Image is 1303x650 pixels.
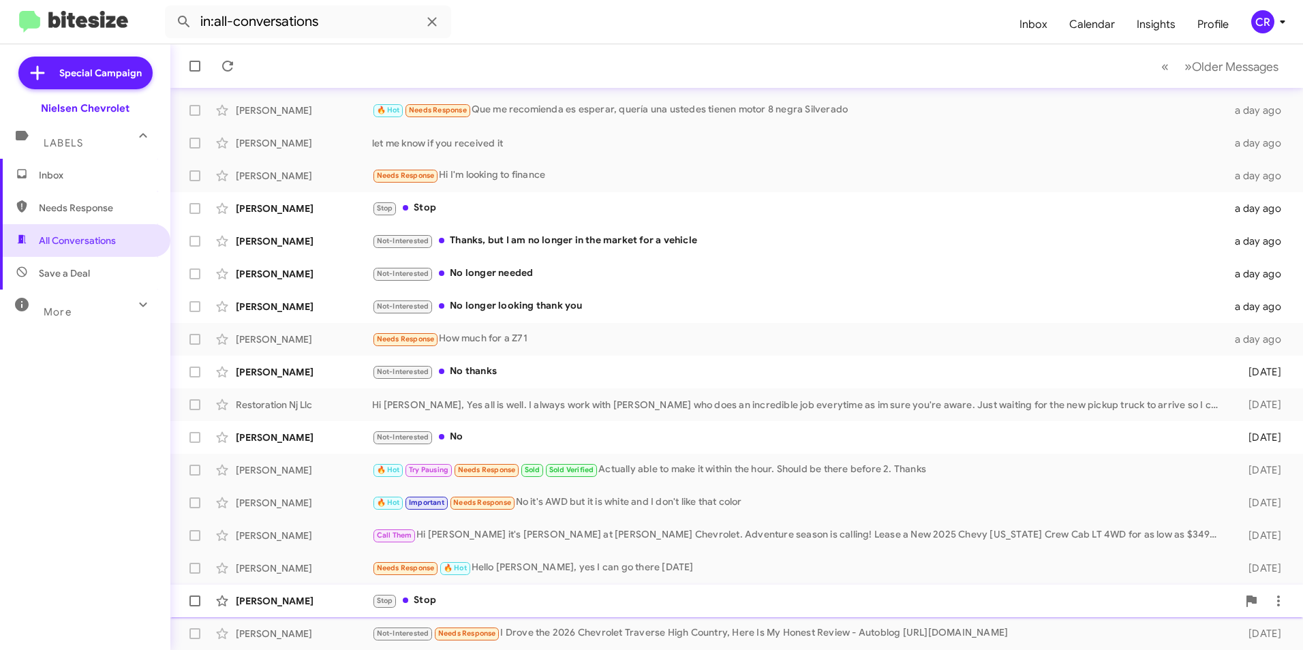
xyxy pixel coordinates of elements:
[236,136,372,150] div: [PERSON_NAME]
[1227,529,1292,542] div: [DATE]
[377,433,429,442] span: Not-Interested
[1227,267,1292,281] div: a day ago
[165,5,451,38] input: Search
[372,200,1227,216] div: Stop
[39,168,155,182] span: Inbox
[1192,59,1278,74] span: Older Messages
[377,531,412,540] span: Call Them
[236,202,372,215] div: [PERSON_NAME]
[1227,234,1292,248] div: a day ago
[1251,10,1274,33] div: CR
[377,367,429,376] span: Not-Interested
[377,563,435,572] span: Needs Response
[59,66,142,80] span: Special Campaign
[1227,398,1292,412] div: [DATE]
[377,596,393,605] span: Stop
[372,298,1227,314] div: No longer looking thank you
[458,465,516,474] span: Needs Response
[372,398,1227,412] div: Hi [PERSON_NAME], Yes all is well. I always work with [PERSON_NAME] who does an incredible job ev...
[236,300,372,313] div: [PERSON_NAME]
[372,266,1227,281] div: No longer needed
[372,429,1227,445] div: No
[1227,627,1292,640] div: [DATE]
[236,431,372,444] div: [PERSON_NAME]
[444,563,467,572] span: 🔥 Hot
[409,106,467,114] span: Needs Response
[236,627,372,640] div: [PERSON_NAME]
[1176,52,1287,80] button: Next
[377,335,435,343] span: Needs Response
[1227,431,1292,444] div: [DATE]
[236,594,372,608] div: [PERSON_NAME]
[377,302,429,311] span: Not-Interested
[1227,300,1292,313] div: a day ago
[1058,5,1126,44] a: Calendar
[1009,5,1058,44] a: Inbox
[372,102,1227,118] div: Que me recomienda es esperar, quería una ustedes tienen motor 8 negra Silverado
[372,233,1227,249] div: Thanks, but I am no longer in the market for a vehicle
[372,527,1227,543] div: Hi [PERSON_NAME] it's [PERSON_NAME] at [PERSON_NAME] Chevrolet. Adventure season is calling! Leas...
[1227,463,1292,477] div: [DATE]
[1227,496,1292,510] div: [DATE]
[18,57,153,89] a: Special Campaign
[236,496,372,510] div: [PERSON_NAME]
[372,136,1227,150] div: let me know if you received it
[1227,365,1292,379] div: [DATE]
[377,106,400,114] span: 🔥 Hot
[236,463,372,477] div: [PERSON_NAME]
[377,171,435,180] span: Needs Response
[236,529,372,542] div: [PERSON_NAME]
[377,498,400,507] span: 🔥 Hot
[39,201,155,215] span: Needs Response
[372,495,1227,510] div: No it's AWD but it is white and I don't like that color
[409,465,448,474] span: Try Pausing
[1227,169,1292,183] div: a day ago
[41,102,129,115] div: Nielsen Chevrolet
[236,332,372,346] div: [PERSON_NAME]
[236,267,372,281] div: [PERSON_NAME]
[377,269,429,278] span: Not-Interested
[438,629,496,638] span: Needs Response
[236,561,372,575] div: [PERSON_NAME]
[377,629,429,638] span: Not-Interested
[1227,332,1292,346] div: a day ago
[1153,52,1177,80] button: Previous
[1186,5,1240,44] a: Profile
[236,365,372,379] div: [PERSON_NAME]
[377,236,429,245] span: Not-Interested
[1161,58,1169,75] span: «
[525,465,540,474] span: Sold
[372,462,1227,478] div: Actually able to make it within the hour. Should be there before 2. Thanks
[372,593,1238,608] div: Stop
[1227,202,1292,215] div: a day ago
[549,465,594,474] span: Sold Verified
[409,498,444,507] span: Important
[236,234,372,248] div: [PERSON_NAME]
[236,104,372,117] div: [PERSON_NAME]
[1126,5,1186,44] a: Insights
[377,465,400,474] span: 🔥 Hot
[39,266,90,280] span: Save a Deal
[372,625,1227,641] div: I Drove the 2026 Chevrolet Traverse High Country, Here Is My Honest Review - Autoblog [URL][DOMAI...
[372,168,1227,183] div: Hi I'm looking to finance
[1227,136,1292,150] div: a day ago
[1227,561,1292,575] div: [DATE]
[372,560,1227,576] div: Hello [PERSON_NAME], yes I can go there [DATE]
[453,498,511,507] span: Needs Response
[44,137,83,149] span: Labels
[372,364,1227,380] div: No thanks
[1154,52,1287,80] nav: Page navigation example
[39,234,116,247] span: All Conversations
[236,398,372,412] div: Restoration Nj Llc
[377,204,393,213] span: Stop
[372,331,1227,347] div: How much for a Z71
[44,306,72,318] span: More
[1227,104,1292,117] div: a day ago
[1240,10,1288,33] button: CR
[236,169,372,183] div: [PERSON_NAME]
[1184,58,1192,75] span: »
